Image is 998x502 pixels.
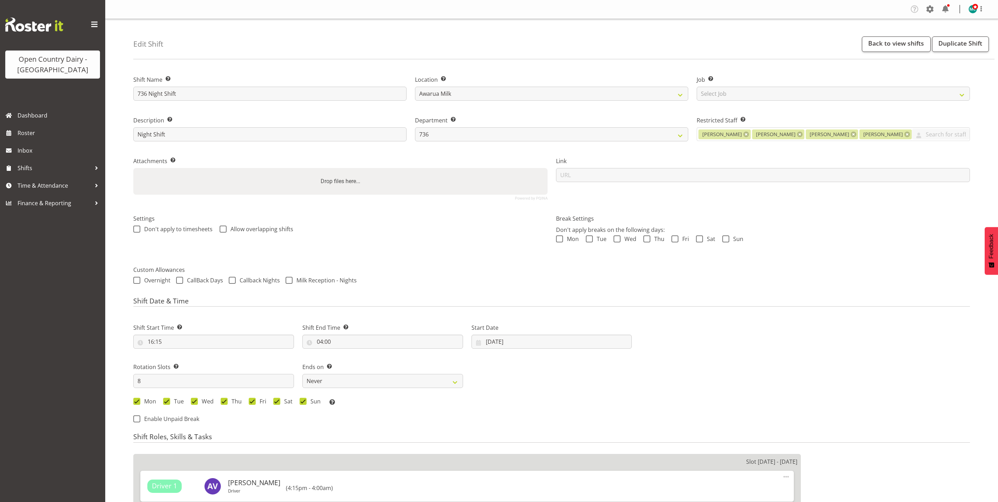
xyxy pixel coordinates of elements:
span: CallBack Days [183,277,223,284]
input: Search for staff [912,129,970,140]
span: Mon [140,398,156,405]
label: Location [415,75,688,84]
span: Allow overlapping shifts [227,226,293,233]
span: Wed [198,398,214,405]
span: Tue [170,398,184,405]
a: Duplicate Shift [932,36,989,52]
span: Time & Attendance [18,180,91,191]
span: Feedback [988,234,994,259]
span: Callback Nights [236,277,280,284]
span: Shifts [18,163,91,173]
label: Restricted Staff [697,116,970,125]
label: Break Settings [556,214,970,223]
span: Fri [256,398,266,405]
h4: Shift Date & Time [133,297,970,307]
span: Wed [621,235,636,242]
span: Mon [563,235,579,242]
span: Milk Reception - Nights [293,277,357,284]
input: Click to select... [133,335,294,349]
span: Sun [307,398,321,405]
input: Description [133,127,407,141]
label: Custom Allowances [133,266,970,274]
a: Back to view shifts [862,36,931,52]
label: Settings [133,214,548,223]
label: Shift End Time [302,323,463,332]
input: Click to select... [471,335,632,349]
span: Tue [593,235,607,242]
span: Thu [650,235,664,242]
span: Sat [703,235,715,242]
label: Link [556,157,970,165]
h6: (4:15pm - 4:00am) [286,484,333,491]
h4: Edit Shift [133,40,163,48]
label: Ends on [302,363,463,371]
label: Drop files here... [318,174,363,188]
span: Thu [228,398,242,405]
label: Department [415,116,688,125]
span: Sat [280,398,293,405]
span: Enable Unpaid Break [140,415,199,422]
span: [PERSON_NAME] [756,130,796,138]
input: URL [556,168,970,182]
label: Shift Name [133,75,407,84]
h6: [PERSON_NAME] [228,479,280,487]
span: [PERSON_NAME] [810,130,849,138]
img: michael-campbell11468.jpg [969,5,977,13]
a: Powered by PQINA [515,197,548,200]
p: Slot [DATE] - [DATE] [746,457,797,466]
span: Sun [729,235,743,242]
p: Driver [228,488,280,494]
input: Click to select... [302,335,463,349]
span: Don't apply to timesheets [140,226,213,233]
label: Job [697,75,970,84]
label: Shift Start Time [133,323,294,332]
span: Dashboard [18,110,102,121]
label: Description [133,116,407,125]
span: Roster [18,128,102,138]
button: Feedback - Show survey [985,227,998,275]
span: Fri [678,235,689,242]
label: Start Date [471,323,632,332]
span: [PERSON_NAME] [863,130,903,138]
span: Overnight [140,277,170,284]
span: [PERSON_NAME] [702,130,742,138]
input: E.g. 7 [133,374,294,388]
p: Don't apply breaks on the following days: [556,226,970,234]
label: Attachments [133,157,548,165]
img: andy-van-brecht9849.jpg [204,478,221,495]
img: Rosterit website logo [5,18,63,32]
h4: Shift Roles, Skills & Tasks [133,433,970,443]
label: Rotation Slots [133,363,294,371]
span: Inbox [18,145,102,156]
input: Shift Name [133,87,407,101]
span: Finance & Reporting [18,198,91,208]
div: Open Country Dairy - [GEOGRAPHIC_DATA] [12,54,93,75]
span: Driver 1 [152,481,177,491]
